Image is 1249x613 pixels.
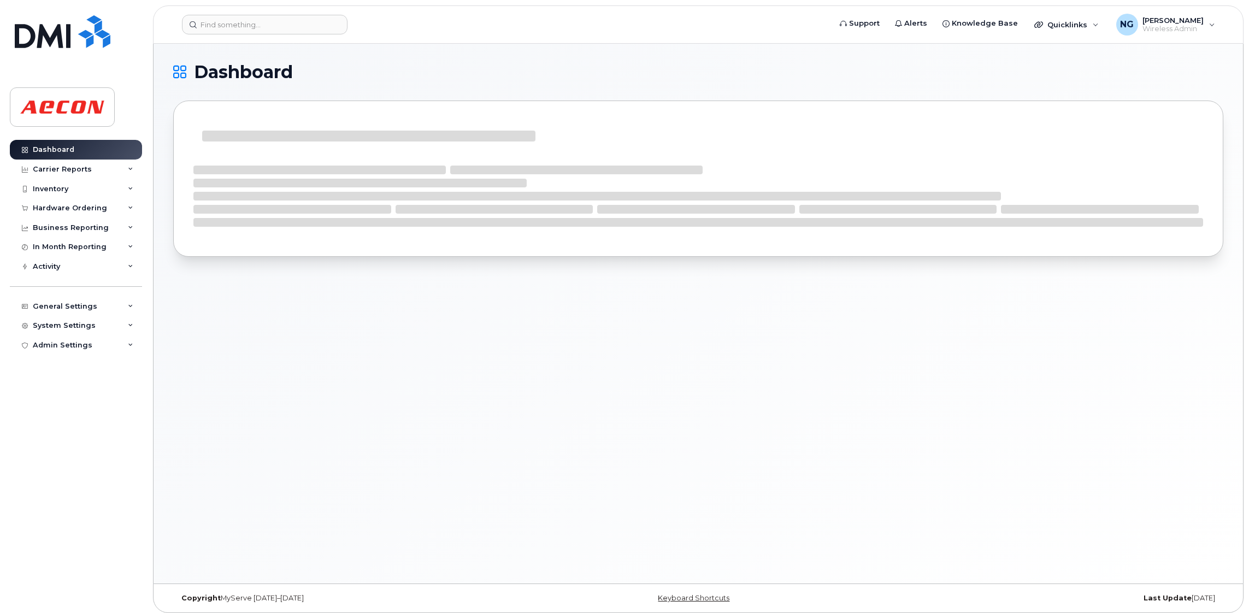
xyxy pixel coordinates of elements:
[173,594,523,603] div: MyServe [DATE]–[DATE]
[181,594,221,602] strong: Copyright
[194,64,293,80] span: Dashboard
[658,594,729,602] a: Keyboard Shortcuts
[873,594,1223,603] div: [DATE]
[1144,594,1192,602] strong: Last Update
